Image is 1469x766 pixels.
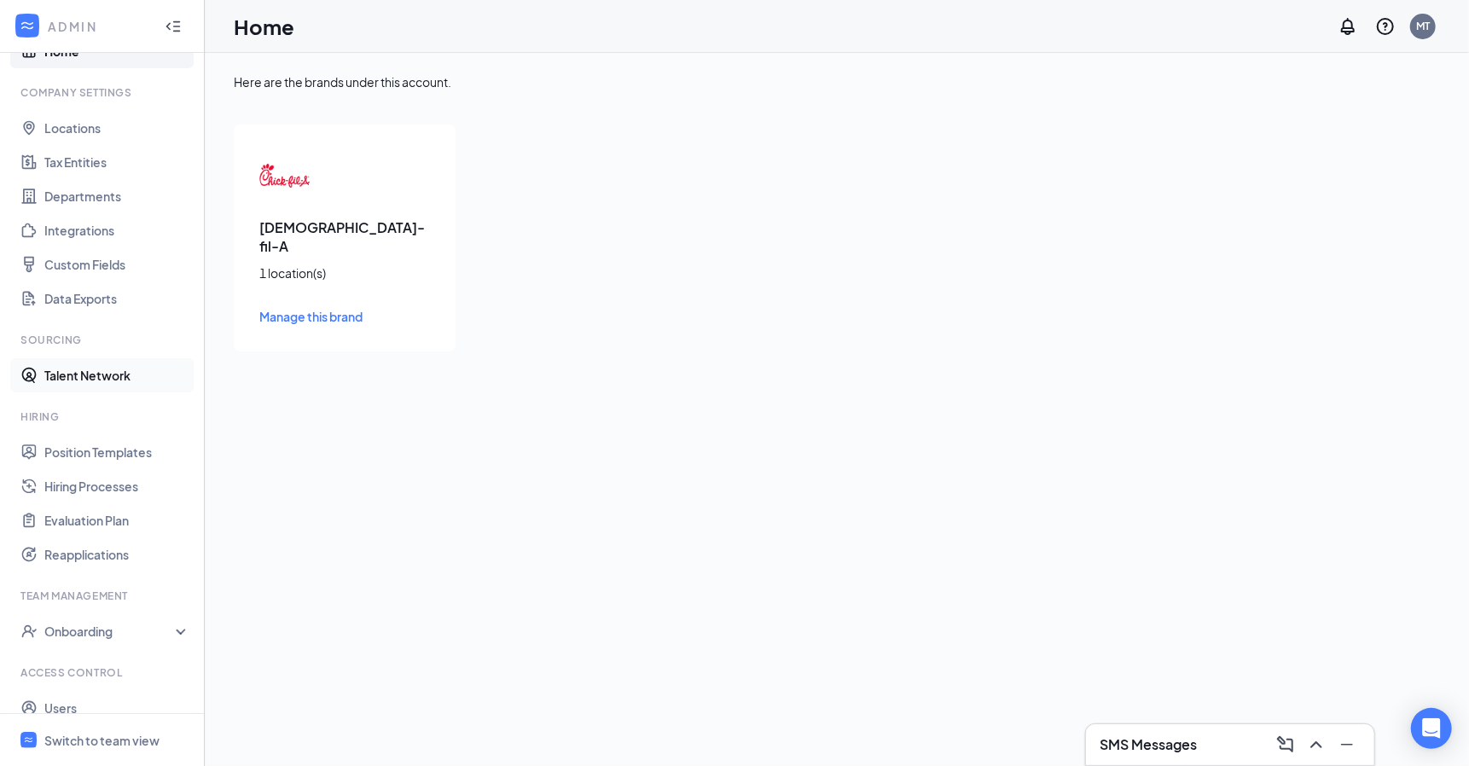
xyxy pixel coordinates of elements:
div: 1 location(s) [259,264,430,281]
svg: ChevronUp [1306,734,1327,755]
a: Departments [44,179,190,213]
a: Reapplications [44,537,190,572]
a: Position Templates [44,435,190,469]
a: Hiring Processes [44,469,190,503]
a: Users [44,691,190,725]
a: Evaluation Plan [44,503,190,537]
div: Open Intercom Messenger [1411,708,1452,749]
a: Data Exports [44,281,190,316]
h3: SMS Messages [1100,735,1197,754]
a: Tax Entities [44,145,190,179]
div: Switch to team view [44,732,160,749]
div: Company Settings [20,85,187,100]
h3: [DEMOGRAPHIC_DATA]-fil-A [259,218,430,256]
div: Here are the brands under this account. [234,73,1440,90]
div: Onboarding [44,623,176,640]
button: Minimize [1333,731,1361,758]
button: ChevronUp [1303,731,1330,758]
img: Chick-fil-A logo [259,150,311,201]
div: Sourcing [20,333,187,347]
svg: ComposeMessage [1275,734,1296,755]
div: Hiring [20,409,187,424]
div: MT [1416,19,1430,33]
svg: WorkstreamLogo [19,17,36,34]
span: Manage this brand [259,309,363,324]
a: Integrations [44,213,190,247]
div: ADMIN [48,18,149,35]
svg: QuestionInfo [1375,16,1396,37]
svg: Collapse [165,18,182,35]
a: Custom Fields [44,247,190,281]
svg: WorkstreamLogo [23,734,34,746]
div: Team Management [20,589,187,603]
h1: Home [234,12,294,41]
button: ComposeMessage [1272,731,1299,758]
a: Talent Network [44,358,190,392]
a: Manage this brand [259,307,430,326]
svg: Notifications [1338,16,1358,37]
svg: Minimize [1337,734,1357,755]
a: Locations [44,111,190,145]
svg: UserCheck [20,623,38,640]
div: Access control [20,665,187,680]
